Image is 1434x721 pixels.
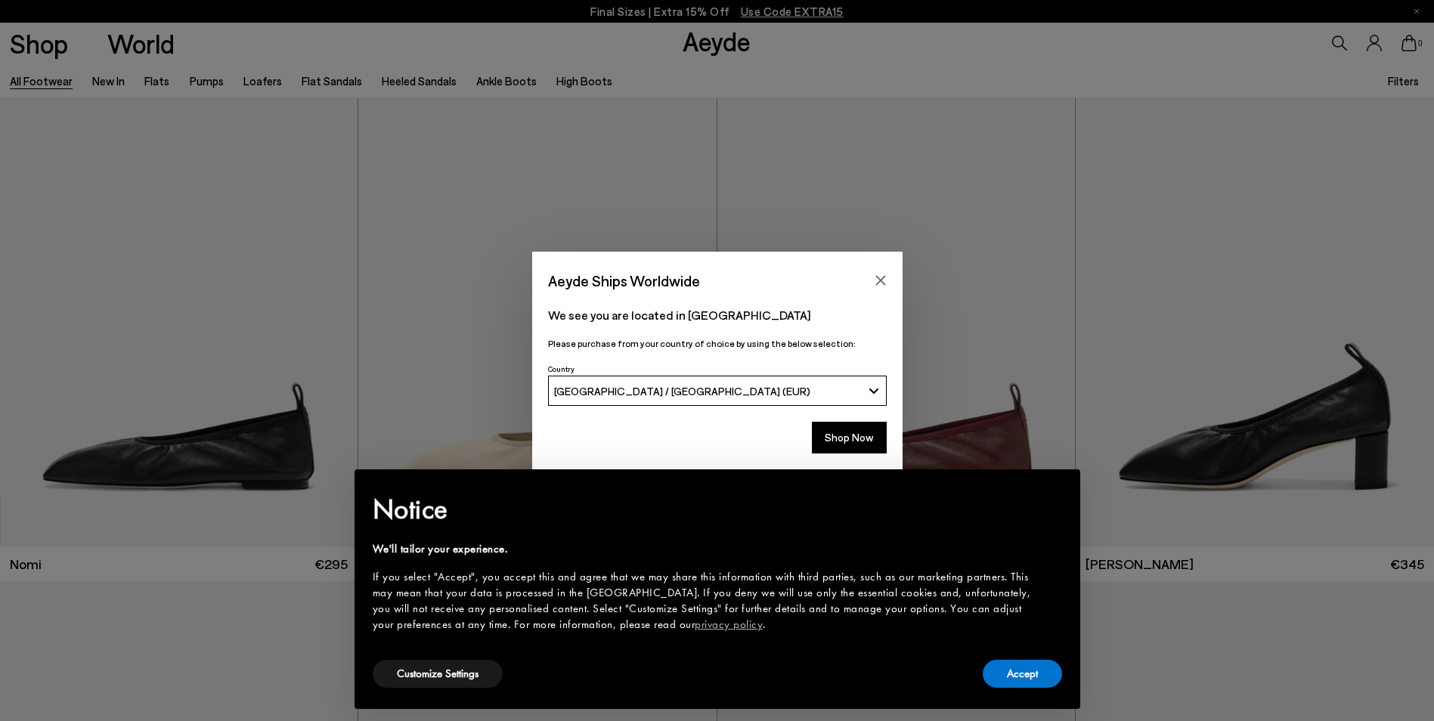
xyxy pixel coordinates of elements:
button: Accept [983,660,1062,688]
span: Country [548,364,575,373]
span: Aeyde Ships Worldwide [548,268,700,294]
p: We see you are located in [GEOGRAPHIC_DATA] [548,306,887,324]
span: [GEOGRAPHIC_DATA] / [GEOGRAPHIC_DATA] (EUR) [554,385,810,398]
p: Please purchase from your country of choice by using the below selection: [548,336,887,351]
a: privacy policy [695,617,763,632]
div: If you select "Accept", you accept this and agree that we may share this information with third p... [373,569,1038,633]
h2: Notice [373,490,1038,529]
button: Customize Settings [373,660,503,688]
button: Close [869,269,892,292]
button: Shop Now [812,422,887,453]
button: Close this notice [1038,474,1074,510]
div: We'll tailor your experience. [373,541,1038,557]
span: × [1051,480,1061,503]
